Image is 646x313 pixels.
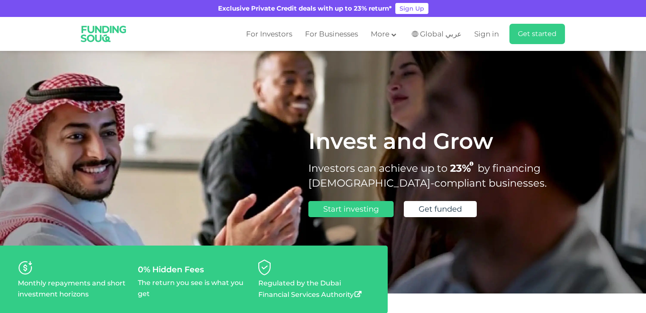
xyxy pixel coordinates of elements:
a: For Investors [244,27,294,41]
a: Sign in [472,27,499,41]
span: Investors can achieve up to [308,162,447,174]
a: Sign Up [395,3,428,14]
span: by financing [DEMOGRAPHIC_DATA]-compliant businesses. [308,162,547,189]
span: 23% [450,162,478,174]
img: diversifyYourPortfolioByLending [258,260,271,275]
div: Exclusive Private Credit deals with up to 23% return* [218,4,392,14]
span: Start investing [323,204,379,214]
a: Get funded [404,201,477,217]
div: 0% Hidden Fees [138,265,249,274]
span: Get started [518,30,557,38]
span: Invest and Grow [308,128,493,154]
i: 23% IRR (expected) ~ 15% Net yield (expected) [470,162,473,166]
img: personaliseYourRisk [18,260,33,275]
span: Sign in [474,30,499,38]
a: Start investing [308,201,394,217]
a: For Businesses [303,27,360,41]
span: Get funded [419,204,462,214]
img: Logo [75,19,132,49]
p: Monthly repayments and short investment horizons [18,278,129,300]
img: SA Flag [412,31,418,37]
span: More [371,30,389,38]
span: Global عربي [420,29,461,39]
p: Regulated by the Dubai Financial Services Authority [258,278,370,300]
p: The return you see is what you get [138,277,249,299]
